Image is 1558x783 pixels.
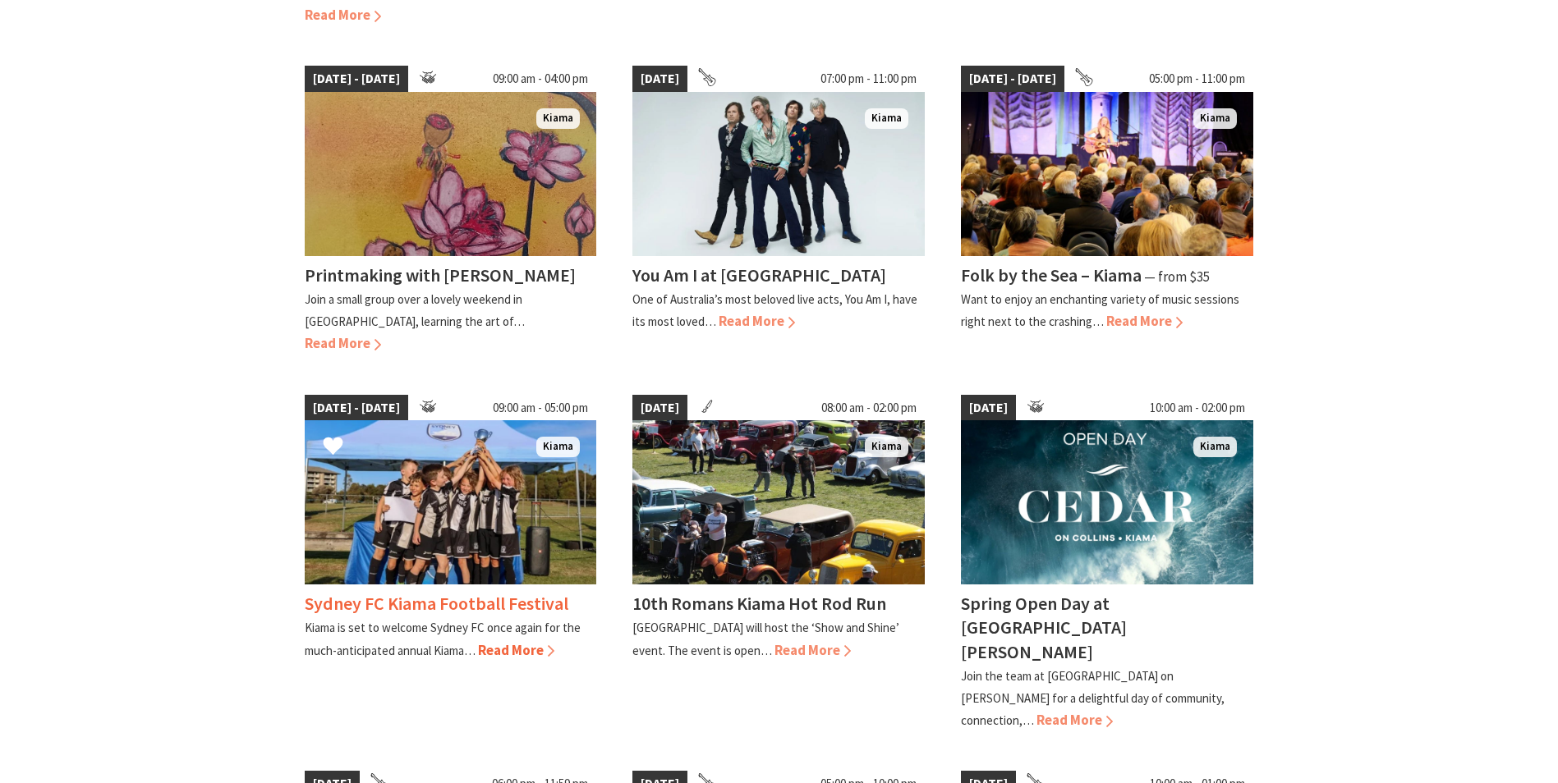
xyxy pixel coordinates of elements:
[536,108,580,129] span: Kiama
[305,263,576,286] h4: Printmaking with [PERSON_NAME]
[1141,66,1253,92] span: 05:00 pm - 11:00 pm
[1142,395,1253,421] span: 10:00 am - 02:00 pm
[536,437,580,457] span: Kiama
[485,66,596,92] span: 09:00 am - 04:00 pm
[961,66,1253,355] a: [DATE] - [DATE] 05:00 pm - 11:00 pm Folk by the Sea - Showground Pavilion Kiama Folk by the Sea –...
[961,66,1064,92] span: [DATE] - [DATE]
[632,395,925,732] a: [DATE] 08:00 am - 02:00 pm Hot Rod Run Kiama Kiama 10th Romans Kiama Hot Rod Run [GEOGRAPHIC_DATA...
[632,66,925,355] a: [DATE] 07:00 pm - 11:00 pm You Am I Kiama You Am I at [GEOGRAPHIC_DATA] One of Australia’s most b...
[632,92,925,256] img: You Am I
[961,592,1127,662] h4: Spring Open Day at [GEOGRAPHIC_DATA][PERSON_NAME]
[961,92,1253,256] img: Folk by the Sea - Showground Pavilion
[1193,437,1237,457] span: Kiama
[961,395,1016,421] span: [DATE]
[478,641,554,659] span: Read More
[719,312,795,330] span: Read More
[812,66,925,92] span: 07:00 pm - 11:00 pm
[305,334,381,352] span: Read More
[305,92,597,256] img: Printmaking
[774,641,851,659] span: Read More
[961,668,1225,728] p: Join the team at [GEOGRAPHIC_DATA] on [PERSON_NAME] for a delightful day of community, connection,…
[305,291,525,329] p: Join a small group over a lovely weekend in [GEOGRAPHIC_DATA], learning the art of…
[632,291,917,329] p: One of Australia’s most beloved live acts, You Am I, have its most loved…
[865,108,908,129] span: Kiama
[961,291,1239,329] p: Want to enjoy an enchanting variety of music sessions right next to the crashing…
[305,395,597,732] a: [DATE] - [DATE] 09:00 am - 05:00 pm sfc-kiama-football-festival-2 Kiama Sydney FC Kiama Football ...
[306,419,360,475] button: Click to Favourite Sydney FC Kiama Football Festival
[305,592,568,615] h4: Sydney FC Kiama Football Festival
[1036,711,1113,729] span: Read More
[961,263,1142,286] h4: Folk by the Sea – Kiama
[865,437,908,457] span: Kiama
[1106,312,1183,330] span: Read More
[632,263,886,286] h4: You Am I at [GEOGRAPHIC_DATA]
[961,395,1253,732] a: [DATE] 10:00 am - 02:00 pm Kiama Spring Open Day at [GEOGRAPHIC_DATA][PERSON_NAME] Join the team ...
[632,620,899,657] p: [GEOGRAPHIC_DATA] will host the ‘Show and Shine’ event. The event is open…
[305,6,381,24] span: Read More
[813,395,925,421] span: 08:00 am - 02:00 pm
[305,66,408,92] span: [DATE] - [DATE]
[485,395,596,421] span: 09:00 am - 05:00 pm
[305,395,408,421] span: [DATE] - [DATE]
[632,66,687,92] span: [DATE]
[1193,108,1237,129] span: Kiama
[305,420,597,584] img: sfc-kiama-football-festival-2
[305,66,597,355] a: [DATE] - [DATE] 09:00 am - 04:00 pm Printmaking Kiama Printmaking with [PERSON_NAME] Join a small...
[632,420,925,584] img: Hot Rod Run Kiama
[632,592,886,615] h4: 10th Romans Kiama Hot Rod Run
[1144,268,1210,286] span: ⁠— from $35
[632,395,687,421] span: [DATE]
[305,620,581,657] p: Kiama is set to welcome Sydney FC once again for the much-anticipated annual Kiama…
